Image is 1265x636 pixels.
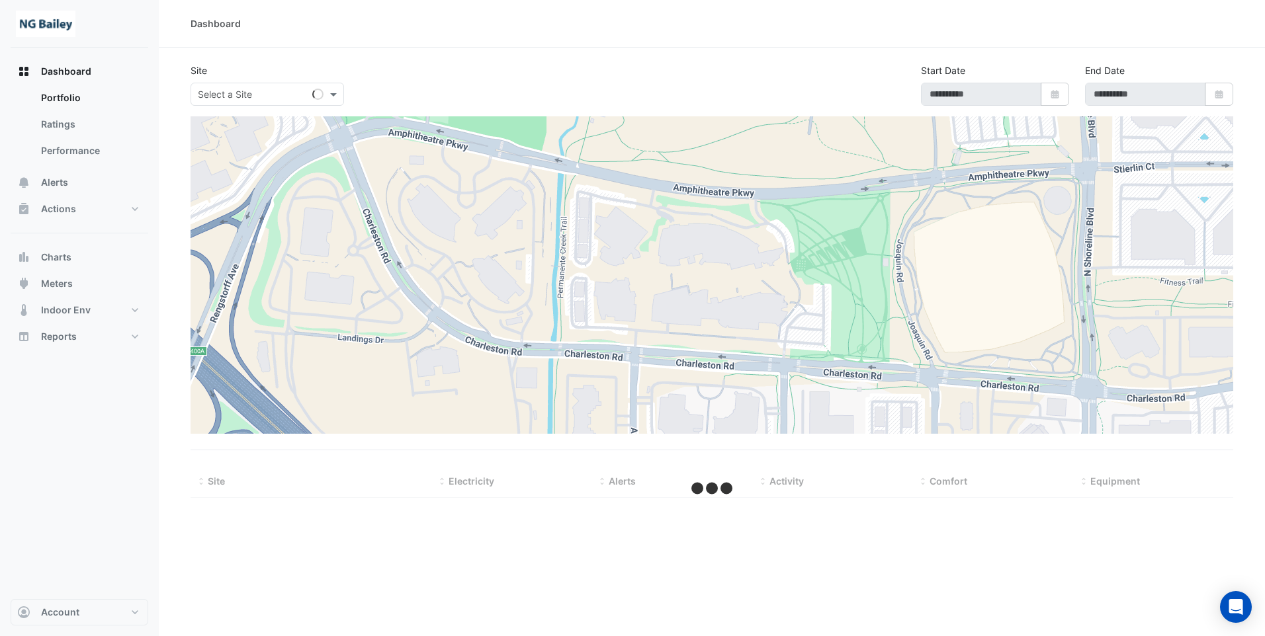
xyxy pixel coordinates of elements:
[609,475,636,487] span: Alerts
[17,251,30,264] app-icon: Charts
[11,244,148,270] button: Charts
[191,63,207,77] label: Site
[191,17,241,30] div: Dashboard
[17,303,30,317] app-icon: Indoor Env
[17,277,30,290] app-icon: Meters
[41,202,76,216] span: Actions
[16,11,75,37] img: Company Logo
[17,202,30,216] app-icon: Actions
[921,63,965,77] label: Start Date
[11,58,148,85] button: Dashboard
[11,297,148,323] button: Indoor Env
[41,65,91,78] span: Dashboard
[41,277,73,290] span: Meters
[30,111,148,138] a: Ratings
[11,270,148,297] button: Meters
[41,251,71,264] span: Charts
[1220,591,1252,623] div: Open Intercom Messenger
[208,475,225,487] span: Site
[11,169,148,196] button: Alerts
[769,475,804,487] span: Activity
[17,176,30,189] app-icon: Alerts
[11,196,148,222] button: Actions
[41,606,79,619] span: Account
[30,85,148,111] a: Portfolio
[11,323,148,350] button: Reports
[11,85,148,169] div: Dashboard
[17,330,30,343] app-icon: Reports
[1090,475,1140,487] span: Equipment
[11,599,148,625] button: Account
[449,475,494,487] span: Electricity
[17,65,30,78] app-icon: Dashboard
[41,303,91,317] span: Indoor Env
[30,138,148,164] a: Performance
[41,330,77,343] span: Reports
[1085,63,1125,77] label: End Date
[930,475,967,487] span: Comfort
[41,176,68,189] span: Alerts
